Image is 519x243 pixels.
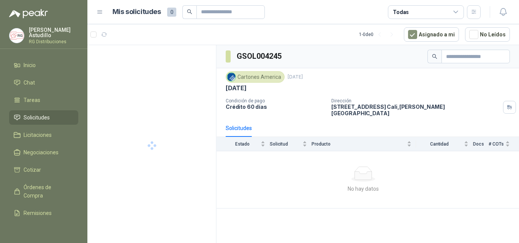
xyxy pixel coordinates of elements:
[331,98,500,103] p: Dirección
[226,84,247,92] p: [DATE]
[331,103,500,116] p: [STREET_ADDRESS] Cali , [PERSON_NAME][GEOGRAPHIC_DATA]
[24,113,50,122] span: Solicitudes
[24,131,52,139] span: Licitaciones
[473,137,489,151] th: Docs
[359,28,398,41] div: 1 - 0 de 0
[187,9,192,14] span: search
[9,180,78,203] a: Órdenes de Compra
[9,163,78,177] a: Cotizar
[465,27,510,42] button: No Leídos
[270,141,301,147] span: Solicitud
[24,209,52,217] span: Remisiones
[416,141,462,147] span: Cantidad
[9,58,78,72] a: Inicio
[393,8,409,16] div: Todas
[416,137,473,151] th: Cantidad
[226,141,259,147] span: Estado
[9,9,48,18] img: Logo peakr
[226,103,325,110] p: Crédito 60 días
[270,137,312,151] th: Solicitud
[29,39,78,44] p: RG Distribuciones
[226,124,252,132] div: Solicitudes
[9,75,78,90] a: Chat
[9,145,78,160] a: Negociaciones
[226,98,325,103] p: Condición de pago
[312,141,405,147] span: Producto
[227,73,236,81] img: Company Logo
[220,185,507,193] div: No hay datos
[9,223,78,238] a: Configuración
[237,50,283,62] h3: GSOL004245
[288,74,303,81] p: [DATE]
[432,54,437,59] span: search
[217,137,270,151] th: Estado
[9,206,78,220] a: Remisiones
[24,96,40,104] span: Tareas
[24,166,41,174] span: Cotizar
[312,137,416,151] th: Producto
[489,141,504,147] span: # COTs
[9,28,24,43] img: Company Logo
[489,137,519,151] th: # COTs
[24,183,71,200] span: Órdenes de Compra
[404,27,459,42] button: Asignado a mi
[9,128,78,142] a: Licitaciones
[226,71,285,83] div: Cartones America
[9,93,78,107] a: Tareas
[112,6,161,17] h1: Mis solicitudes
[24,148,59,157] span: Negociaciones
[24,78,35,87] span: Chat
[29,27,78,38] p: [PERSON_NAME] Astudillo
[9,110,78,125] a: Solicitudes
[167,8,176,17] span: 0
[24,61,36,69] span: Inicio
